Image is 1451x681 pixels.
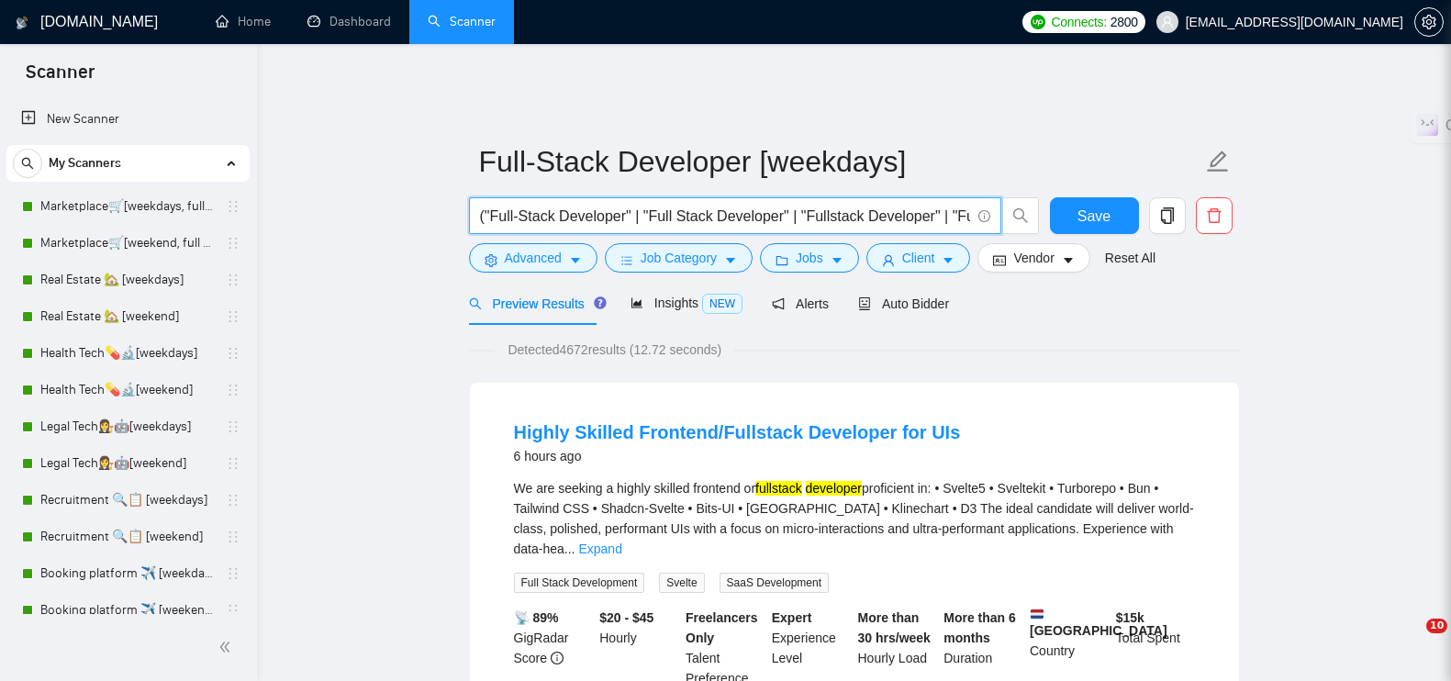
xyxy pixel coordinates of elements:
a: Highly Skilled Frontend/Fullstack Developer for UIs [514,422,961,442]
span: ... [564,541,575,556]
span: caret-down [942,253,954,267]
div: We are seeking a highly skilled frontend or proficient in: • Svelte5 • Sveltekit • Turborepo • Bu... [514,478,1195,559]
a: Recruitment 🔍📋 [weekdays] [40,482,215,519]
span: Svelte [659,573,704,593]
a: Legal Tech👩‍⚖️🤖[weekdays] [40,408,215,445]
a: homeHome [216,14,271,29]
a: Recruitment 🔍📋 [weekend] [40,519,215,555]
a: Marketplace🛒[weekend, full description] [40,225,215,262]
button: idcardVendorcaret-down [977,243,1089,273]
a: dashboardDashboard [307,14,391,29]
span: Alerts [772,296,829,311]
span: holder [226,530,240,544]
span: holder [226,273,240,287]
a: searchScanner [428,14,496,29]
img: upwork-logo.png [1031,15,1045,29]
span: Job Category [641,248,717,268]
span: Preview Results [469,296,601,311]
span: Advanced [505,248,562,268]
span: folder [776,253,788,267]
img: 🇳🇱 [1031,608,1044,620]
span: area-chart [631,296,643,309]
mark: fullstack [755,481,802,496]
button: setting [1414,7,1444,37]
a: Real Estate 🏡 [weekend] [40,298,215,335]
span: holder [226,199,240,214]
span: edit [1206,150,1230,173]
span: search [1003,207,1038,224]
span: 2800 [1111,12,1138,32]
span: SaaS Development [720,573,829,593]
input: Scanner name... [479,139,1202,184]
button: settingAdvancedcaret-down [469,243,597,273]
button: barsJob Categorycaret-down [605,243,753,273]
span: search [14,157,41,170]
span: setting [485,253,497,267]
span: caret-down [724,253,737,267]
span: Scanner [11,59,109,97]
span: holder [226,309,240,324]
b: $ 15k [1116,610,1144,625]
b: Freelancers Only [686,610,758,645]
span: delete [1197,207,1232,224]
span: notification [772,297,785,310]
span: 10 [1426,619,1447,633]
a: Health Tech💊🔬[weekdays] [40,335,215,372]
a: Health Tech💊🔬[weekend] [40,372,215,408]
a: setting [1414,15,1444,29]
span: NEW [702,294,742,314]
div: Tooltip anchor [592,295,608,311]
a: Marketplace🛒[weekdays, full description] [40,188,215,225]
a: Expand [578,541,621,556]
span: holder [226,603,240,618]
button: delete [1196,197,1233,234]
button: search [1002,197,1039,234]
span: idcard [993,253,1006,267]
iframe: Intercom live chat [1389,619,1433,663]
b: 📡 89% [514,610,559,625]
span: Client [902,248,935,268]
span: holder [226,419,240,434]
span: holder [226,493,240,508]
input: Search Freelance Jobs... [480,205,970,228]
span: holder [226,236,240,251]
span: search [469,297,482,310]
span: Auto Bidder [858,296,949,311]
div: 6 hours ago [514,445,961,467]
span: Detected 4672 results (12.72 seconds) [495,340,734,360]
a: Legal Tech👩‍⚖️🤖[weekend] [40,445,215,482]
span: bars [620,253,633,267]
span: Vendor [1013,248,1054,268]
span: copy [1150,207,1185,224]
span: user [882,253,895,267]
button: search [13,149,42,178]
span: holder [226,383,240,397]
span: caret-down [831,253,843,267]
b: $20 - $45 [599,610,653,625]
a: New Scanner [21,101,235,138]
span: caret-down [1062,253,1075,267]
b: Expert [772,610,812,625]
span: robot [858,297,871,310]
button: copy [1149,197,1186,234]
li: New Scanner [6,101,250,138]
span: holder [226,346,240,361]
span: double-left [218,638,237,656]
span: holder [226,456,240,471]
span: info-circle [978,210,990,222]
span: info-circle [551,652,564,664]
span: caret-down [569,253,582,267]
span: Insights [631,296,742,310]
span: setting [1415,15,1443,29]
span: Connects: [1051,12,1106,32]
span: Save [1077,205,1111,228]
b: More than 30 hrs/week [858,610,931,645]
span: user [1161,16,1174,28]
button: folderJobscaret-down [760,243,859,273]
a: Real Estate 🏡 [weekdays] [40,262,215,298]
b: More than 6 months [943,610,1016,645]
button: Save [1050,197,1139,234]
mark: developer [806,481,863,496]
span: Jobs [796,248,823,268]
img: logo [16,8,28,38]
